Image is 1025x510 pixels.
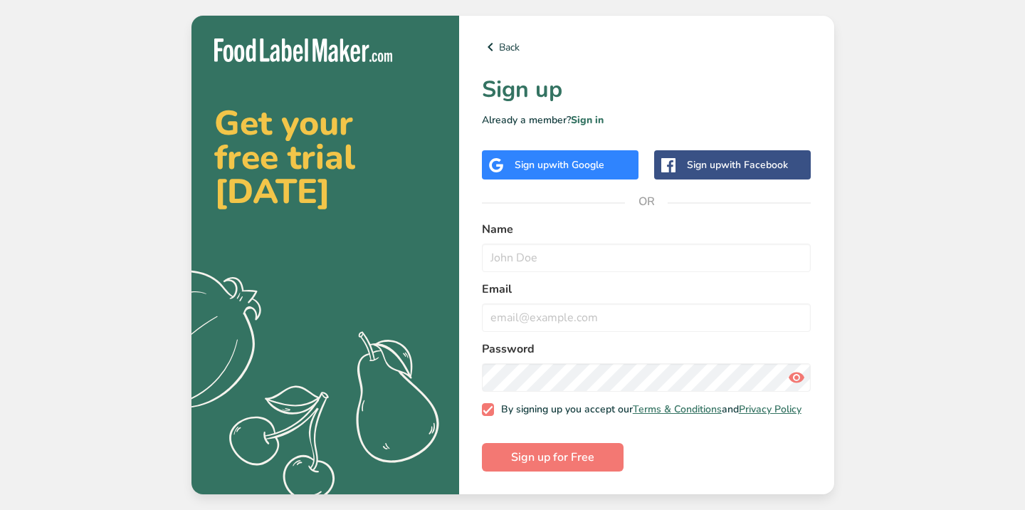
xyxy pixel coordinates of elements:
a: Terms & Conditions [633,402,722,416]
span: OR [625,180,668,223]
p: Already a member? [482,113,811,127]
span: with Google [549,158,604,172]
input: email@example.com [482,303,811,332]
label: Name [482,221,811,238]
h1: Sign up [482,73,811,107]
div: Sign up [515,157,604,172]
img: Food Label Maker [214,38,392,62]
button: Sign up for Free [482,443,624,472]
label: Email [482,281,811,298]
h2: Get your free trial [DATE] [214,106,436,209]
input: John Doe [482,244,811,272]
div: Sign up [687,157,788,172]
label: Password [482,340,811,358]
span: Sign up for Free [511,449,594,466]
a: Back [482,38,811,56]
span: with Facebook [721,158,788,172]
a: Privacy Policy [739,402,801,416]
a: Sign in [571,113,604,127]
span: By signing up you accept our and [494,403,801,416]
